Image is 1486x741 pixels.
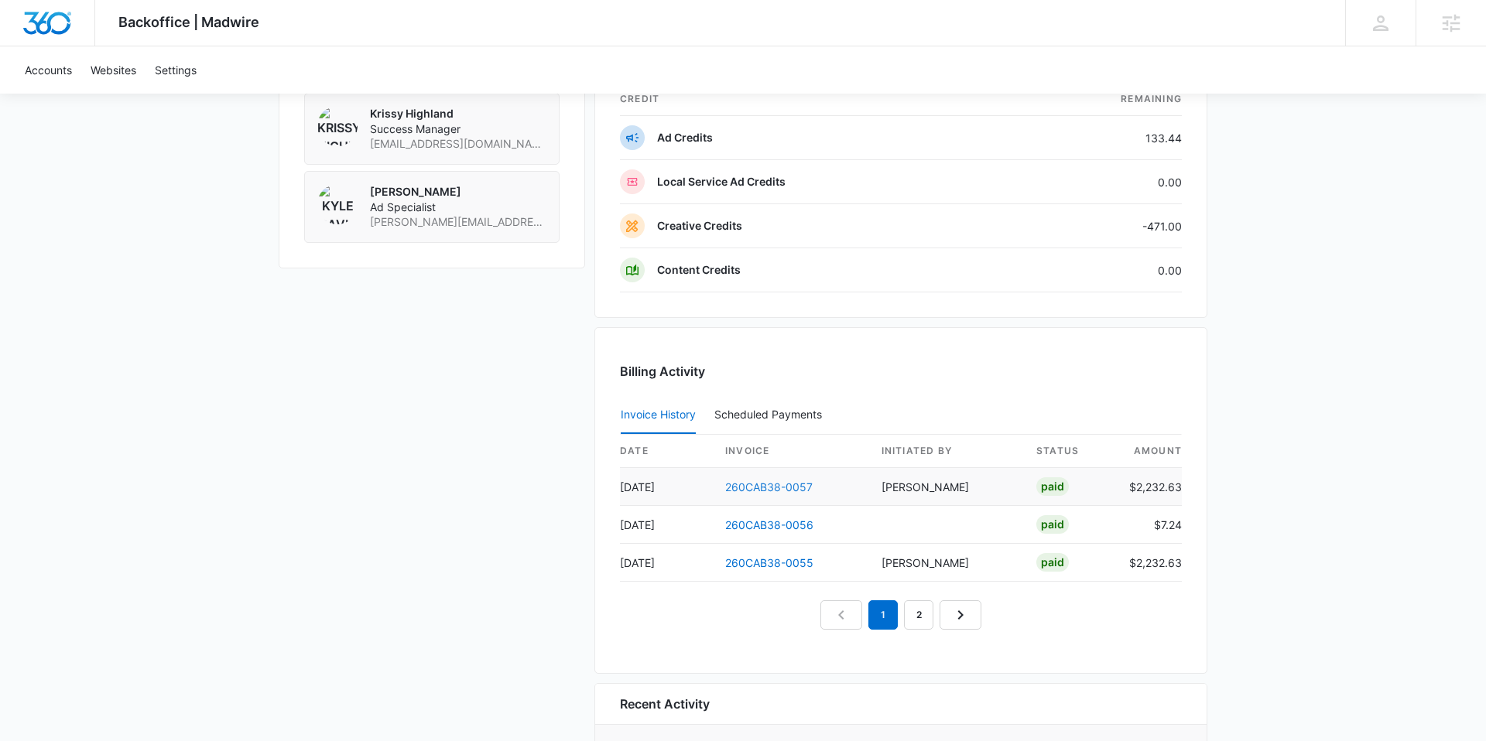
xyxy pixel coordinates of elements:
p: [PERSON_NAME] [370,184,546,200]
p: Creative Credits [657,218,742,234]
th: status [1024,435,1117,468]
a: 260CAB38-0055 [725,556,813,569]
a: Next Page [940,600,981,630]
p: Local Service Ad Credits [657,174,786,190]
td: 0.00 [1018,160,1182,204]
a: Page 2 [904,600,933,630]
a: 260CAB38-0056 [725,518,813,531]
a: Accounts [15,46,81,94]
span: Success Manager [370,121,546,137]
td: $2,232.63 [1117,544,1182,582]
th: credit [620,83,1018,116]
th: Remaining [1018,83,1182,116]
span: Backoffice | Madwire [118,14,259,30]
img: Kyle Davis [317,184,358,224]
th: date [620,435,713,468]
em: 1 [868,600,898,630]
p: Content Credits [657,262,741,278]
a: Settings [146,46,206,94]
td: 133.44 [1018,116,1182,160]
span: [EMAIL_ADDRESS][DOMAIN_NAME] [370,136,546,152]
p: Ad Credits [657,130,713,145]
td: [DATE] [620,506,713,544]
th: Initiated By [869,435,1024,468]
td: [PERSON_NAME] [869,468,1024,506]
td: [DATE] [620,544,713,582]
span: Ad Specialist [370,200,546,215]
button: Invoice History [621,397,696,434]
p: Krissy Highland [370,106,546,121]
div: Paid [1036,477,1069,496]
div: Paid [1036,515,1069,534]
a: Websites [81,46,146,94]
h6: Recent Activity [620,695,710,713]
th: invoice [713,435,869,468]
td: 0.00 [1018,248,1182,292]
nav: Pagination [820,600,981,630]
a: 260CAB38-0057 [725,480,813,493]
div: Scheduled Payments [714,409,828,420]
th: amount [1117,435,1182,468]
div: Paid [1036,553,1069,572]
td: $7.24 [1117,506,1182,544]
td: [PERSON_NAME] [869,544,1024,582]
td: [DATE] [620,468,713,506]
span: [PERSON_NAME][EMAIL_ADDRESS][PERSON_NAME][DOMAIN_NAME] [370,214,546,230]
td: -471.00 [1018,204,1182,248]
img: Krissy Highland [317,106,358,146]
h3: Billing Activity [620,362,1182,381]
td: $2,232.63 [1117,468,1182,506]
